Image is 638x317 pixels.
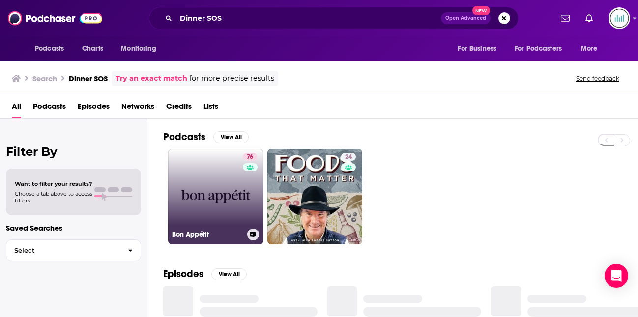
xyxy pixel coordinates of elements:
button: Send feedback [573,74,622,83]
button: open menu [574,39,610,58]
button: open menu [451,39,509,58]
span: Choose a tab above to access filters. [15,190,92,204]
button: Select [6,239,141,261]
a: 76Bon Appétit [168,149,263,244]
span: 76 [247,152,253,162]
span: Podcasts [35,42,64,56]
a: Show notifications dropdown [557,10,574,27]
span: for more precise results [189,73,274,84]
h2: Podcasts [163,131,205,143]
a: Try an exact match [116,73,187,84]
span: For Podcasters [515,42,562,56]
img: User Profile [609,7,630,29]
span: 24 [345,152,352,162]
button: open menu [114,39,169,58]
a: 24 [341,153,356,161]
h3: Search [32,74,57,83]
a: 76 [243,153,257,161]
a: All [12,98,21,118]
input: Search podcasts, credits, & more... [176,10,441,26]
h2: Filter By [6,144,141,159]
a: Charts [76,39,109,58]
h2: Episodes [163,268,203,280]
button: open menu [508,39,576,58]
span: Want to filter your results? [15,180,92,187]
button: View All [213,131,249,143]
span: Logged in as podglomerate [609,7,630,29]
button: open menu [28,39,77,58]
a: EpisodesView All [163,268,247,280]
button: View All [211,268,247,280]
span: New [472,6,490,15]
div: Search podcasts, credits, & more... [149,7,519,29]
a: PodcastsView All [163,131,249,143]
a: Networks [121,98,154,118]
div: Open Intercom Messenger [605,264,628,288]
a: Lists [203,98,218,118]
a: Episodes [78,98,110,118]
span: Open Advanced [445,16,486,21]
a: 24 [267,149,363,244]
span: For Business [458,42,496,56]
span: Select [6,247,120,254]
a: Podcasts [33,98,66,118]
a: Credits [166,98,192,118]
button: Show profile menu [609,7,630,29]
h3: Dinner SOS [69,74,108,83]
button: Open AdvancedNew [441,12,491,24]
p: Saved Searches [6,223,141,232]
span: More [581,42,598,56]
span: Charts [82,42,103,56]
img: Podchaser - Follow, Share and Rate Podcasts [8,9,102,28]
span: Monitoring [121,42,156,56]
a: Show notifications dropdown [581,10,597,27]
h3: Bon Appétit [172,231,243,239]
